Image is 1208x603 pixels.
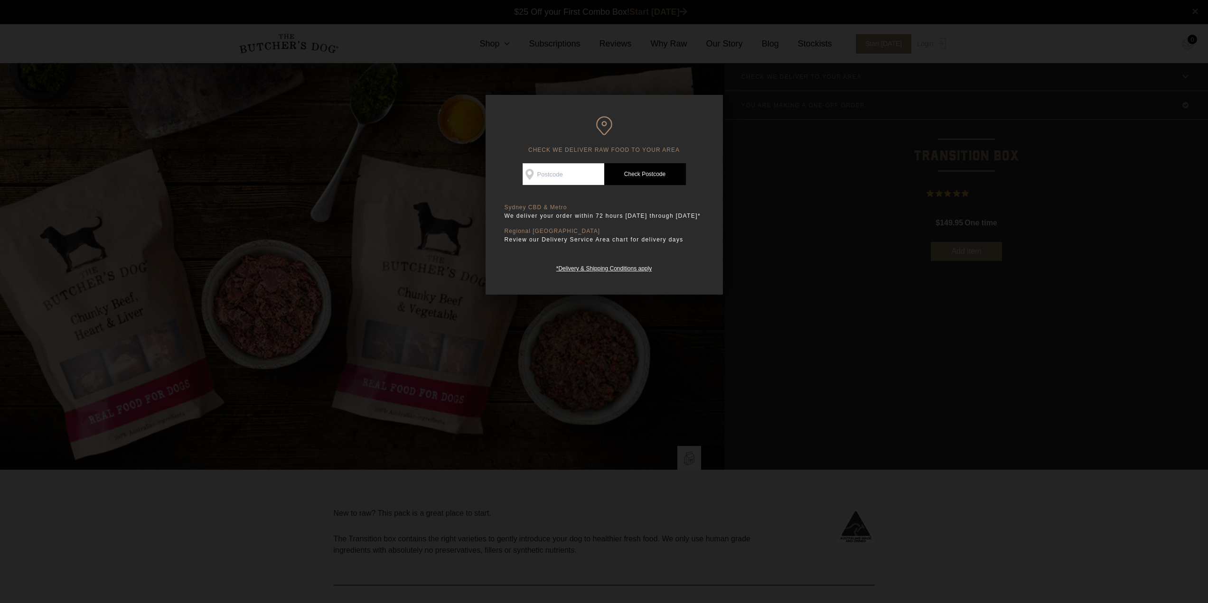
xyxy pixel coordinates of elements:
[505,116,704,154] h6: CHECK WE DELIVER RAW FOOD TO YOUR AREA
[556,263,652,272] a: *Delivery & Shipping Conditions apply
[505,211,704,221] p: We deliver your order within 72 hours [DATE] through [DATE]*
[505,235,704,244] p: Review our Delivery Service Area chart for delivery days
[604,163,686,185] a: Check Postcode
[505,228,704,235] p: Regional [GEOGRAPHIC_DATA]
[505,204,704,211] p: Sydney CBD & Metro
[523,163,604,185] input: Postcode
